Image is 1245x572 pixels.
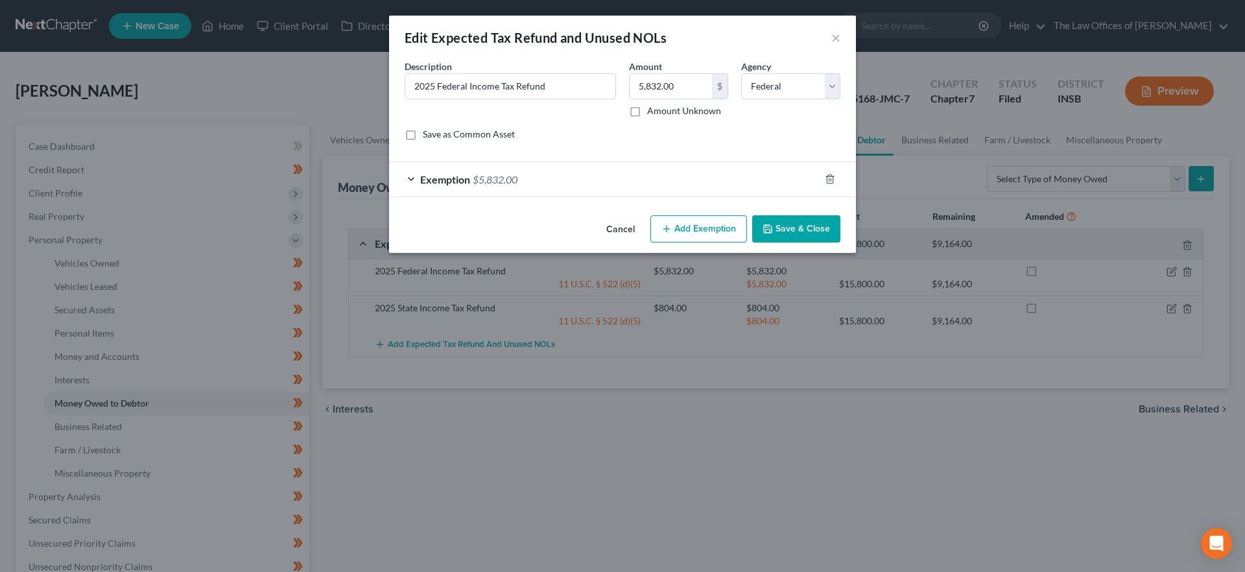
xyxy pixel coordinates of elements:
[405,29,667,47] div: Edit Expected Tax Refund and Unused NOLs
[1201,528,1232,559] div: Open Intercom Messenger
[596,217,645,243] button: Cancel
[630,74,712,99] input: 0.00
[420,173,470,185] span: Exemption
[650,215,747,243] button: Add Exemption
[629,60,662,73] label: Amount
[405,61,452,72] span: Description
[423,128,515,141] label: Save as Common Asset
[473,173,517,185] span: $5,832.00
[647,104,721,117] label: Amount Unknown
[831,30,840,45] button: ×
[405,74,615,99] input: Describe...
[712,74,728,99] div: $
[752,215,840,243] button: Save & Close
[741,60,771,73] label: Agency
